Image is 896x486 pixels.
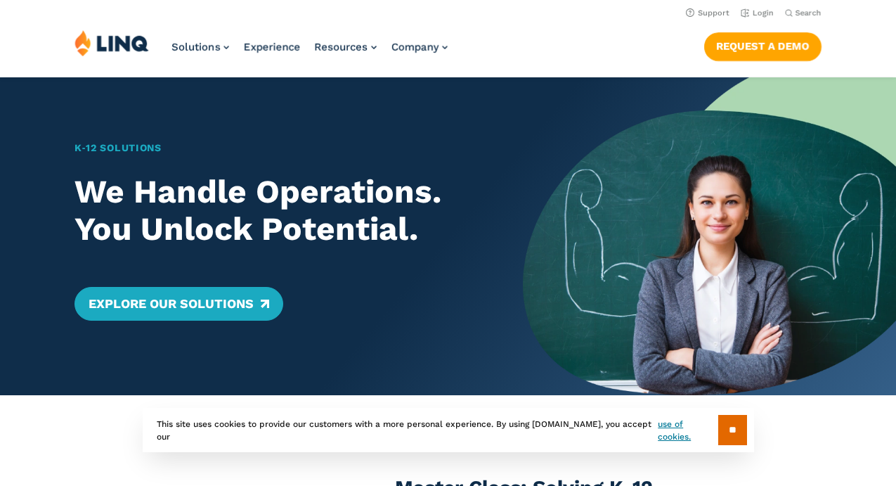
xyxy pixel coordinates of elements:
span: Search [796,8,822,18]
img: Home Banner [523,77,896,395]
a: Company [391,41,448,53]
nav: Button Navigation [704,30,822,60]
h2: We Handle Operations. You Unlock Potential. [74,173,486,248]
h1: K‑12 Solutions [74,141,486,155]
div: This site uses cookies to provide our customers with a more personal experience. By using [DOMAIN... [143,408,754,452]
button: Open Search Bar [785,8,822,18]
span: Company [391,41,439,53]
a: Explore Our Solutions [74,287,283,321]
a: Request a Demo [704,32,822,60]
a: Login [741,8,774,18]
img: LINQ | K‑12 Software [74,30,149,56]
a: Support [686,8,729,18]
a: Experience [243,41,300,53]
nav: Primary Navigation [171,30,448,76]
a: Solutions [171,41,229,53]
span: Resources [314,41,368,53]
a: use of cookies. [658,418,718,443]
a: Resources [314,41,377,53]
span: Solutions [171,41,220,53]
